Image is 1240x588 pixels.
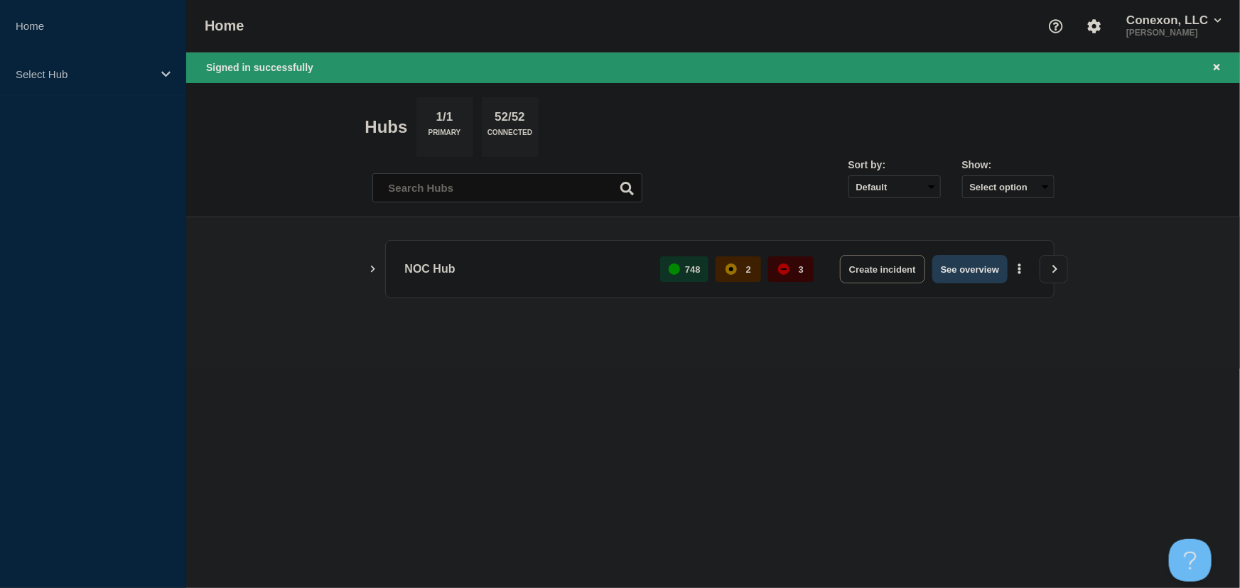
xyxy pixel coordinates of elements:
button: Show Connected Hubs [370,264,377,275]
button: See overview [932,255,1008,283]
p: NOC Hub [405,255,645,283]
div: Show: [962,159,1055,170]
h1: Home [205,18,244,34]
p: [PERSON_NAME] [1123,28,1224,38]
div: up [669,263,680,275]
button: Support [1041,11,1071,41]
p: 3 [799,264,804,275]
p: 52/52 [490,110,531,129]
p: Primary [428,129,461,143]
input: Search Hubs [372,173,642,202]
button: More actions [1010,256,1029,283]
button: View [1040,255,1068,283]
iframe: Help Scout Beacon - Open [1169,539,1212,582]
p: 748 [685,264,701,275]
button: Select option [962,175,1055,198]
button: Close banner [1208,60,1226,76]
div: down [778,263,789,275]
button: Account settings [1079,11,1109,41]
p: 1/1 [431,110,458,129]
span: Signed in successfully [206,62,313,73]
button: Conexon, LLC [1123,13,1224,28]
h2: Hubs [365,117,408,137]
p: Connected [487,129,532,143]
p: 2 [746,264,751,275]
select: Sort by [848,175,941,198]
p: Select Hub [16,68,152,80]
div: Sort by: [848,159,941,170]
div: affected [726,263,737,275]
button: Create incident [840,255,925,283]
